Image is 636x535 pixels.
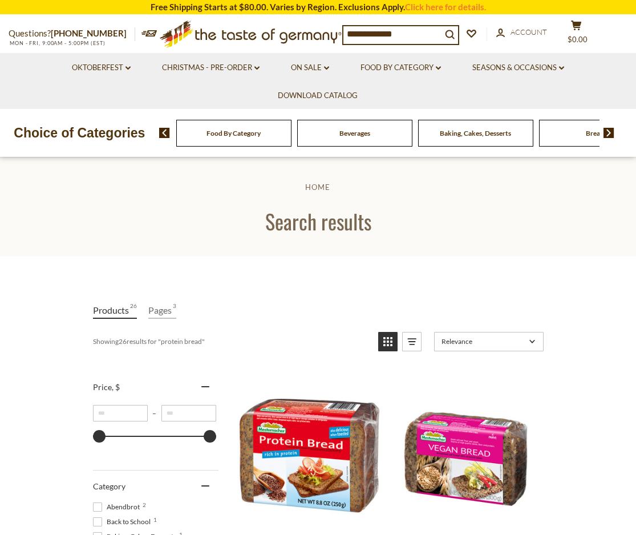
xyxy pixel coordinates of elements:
a: On Sale [291,62,329,74]
img: Mestemacher Vegan Oat Bread [390,381,541,532]
a: Oktoberfest [72,62,131,74]
a: [PHONE_NUMBER] [51,28,127,38]
p: Questions? [9,26,135,41]
a: Food By Category [360,62,441,74]
b: 26 [119,337,127,346]
a: Account [496,26,547,39]
span: – [148,409,161,418]
a: Seasons & Occasions [472,62,564,74]
a: View list mode [402,332,422,351]
a: Click here for details. [405,2,486,12]
img: next arrow [603,128,614,138]
a: Beverages [339,129,370,137]
span: Relevance [441,337,525,346]
div: Showing results for " " [93,332,370,351]
span: , $ [112,382,120,392]
h1: Search results [35,208,601,234]
span: Category [93,481,125,491]
a: View grid mode [378,332,398,351]
span: Back to School [93,517,154,527]
span: Abendbrot [93,502,143,512]
a: Home [305,183,330,192]
a: Download Catalog [278,90,358,102]
a: Baking, Cakes, Desserts [440,129,511,137]
span: 26 [130,302,137,318]
button: $0.00 [559,20,593,48]
input: Minimum value [93,405,148,421]
img: Mestemacher Protein Bread 8.8 oz. [233,381,384,532]
a: Christmas - PRE-ORDER [162,62,260,74]
span: $0.00 [568,35,588,44]
a: View Pages Tab [148,302,176,319]
span: 2 [143,502,146,508]
span: 3 [173,302,176,318]
span: 1 [153,517,157,522]
input: Maximum value [161,405,216,421]
img: previous arrow [159,128,170,138]
span: MON - FRI, 9:00AM - 5:00PM (EST) [9,40,106,46]
a: Sort options [434,332,544,351]
a: Breads [586,129,607,137]
span: Account [511,27,547,37]
a: Food By Category [206,129,261,137]
a: View Products Tab [93,302,137,319]
span: Price [93,382,120,392]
